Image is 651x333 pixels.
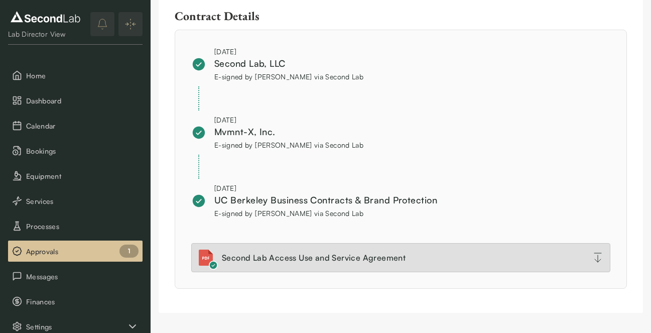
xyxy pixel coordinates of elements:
span: Bookings [26,146,139,156]
div: UC Berkeley Business Contracts & Brand Protection [214,193,437,207]
span: Messages [26,271,139,282]
div: [DATE] [214,183,437,193]
button: Finances [8,291,143,312]
img: Attachment icon for pdf [198,250,214,266]
button: Messages [8,266,143,287]
span: E-signed by [PERSON_NAME] via Second Lab [214,72,363,81]
button: Approvals [8,241,143,262]
div: [DATE] [214,115,363,125]
span: Dashboard [26,95,139,106]
span: Finances [26,296,139,307]
button: Equipment [8,165,143,186]
a: Attachment icon for pdfCheck icon for pdfSecond Lab Access Use and Service Agreement [191,243,610,272]
button: Expand/Collapse sidebar [118,12,143,36]
span: Calendar [26,121,139,131]
span: E-signed by [PERSON_NAME] via Second Lab [214,209,363,217]
div: 1 [119,245,139,258]
span: Equipment [26,171,139,181]
span: Processes [26,221,139,232]
img: approved [191,57,206,72]
button: Dashboard [8,90,143,111]
button: Home [8,65,143,86]
span: Settings [26,321,126,332]
div: Mvmnt-X, Inc. [214,125,363,139]
button: Bookings [8,140,143,161]
button: Processes [8,215,143,237]
div: [DATE] [214,46,363,57]
span: E-signed by [PERSON_NAME] via Second Lab [214,141,363,149]
img: logo [8,9,83,25]
div: Second Lab Access Use and Service Agreement [222,252,406,264]
button: Calendar [8,115,143,136]
div: Lab Director View [8,29,83,39]
img: approved [191,125,206,140]
img: approved [191,193,206,208]
span: Services [26,196,139,206]
span: Approvals [26,246,139,257]
div: Second Lab, LLC [214,57,363,70]
button: notifications [90,12,114,36]
span: Home [26,70,139,81]
div: Contract Details [175,9,627,24]
img: Check icon for pdf [209,261,218,270]
button: Services [8,190,143,211]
